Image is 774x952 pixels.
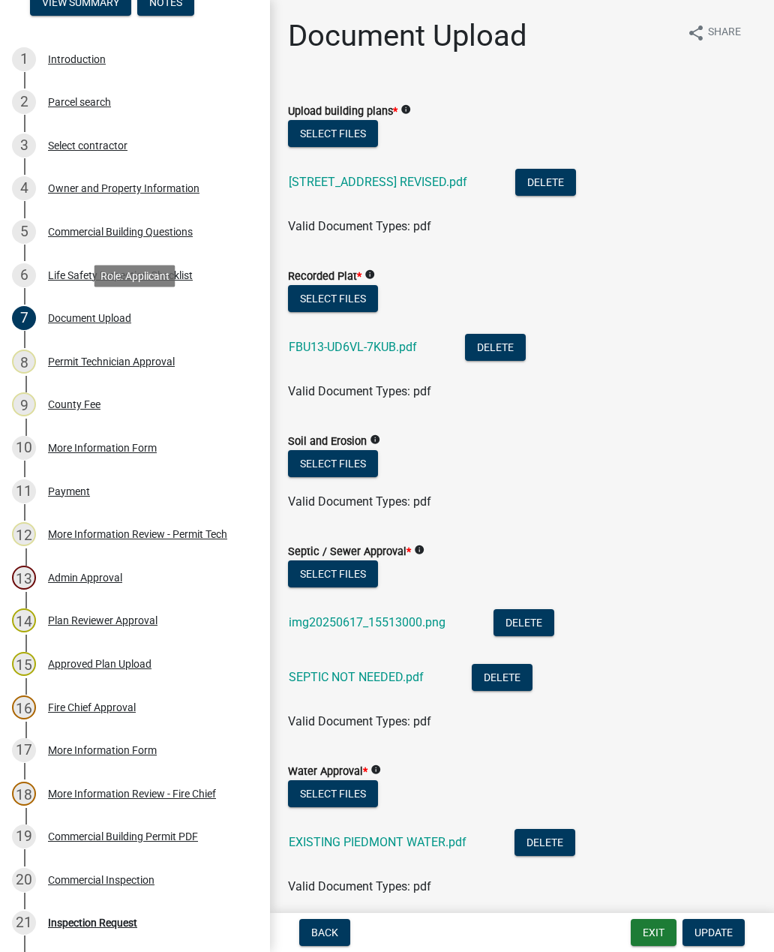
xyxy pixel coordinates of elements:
button: Select files [288,285,378,312]
span: Valid Document Types: pdf [288,384,431,398]
div: Role: Applicant [94,265,175,287]
div: 5 [12,220,36,244]
button: Delete [514,829,575,856]
div: 11 [12,479,36,503]
span: Valid Document Types: pdf [288,714,431,728]
div: More Information Form [48,745,157,755]
div: 2 [12,90,36,114]
button: Select files [288,450,378,477]
div: More Information Form [48,443,157,453]
div: 1 [12,47,36,71]
div: Commercial Building Questions [48,227,193,237]
div: More Information Review - Permit Tech [48,529,227,539]
button: Select files [288,780,378,807]
div: Select contractor [48,140,127,151]
i: info [364,269,375,280]
button: Exit [631,919,676,946]
div: 8 [12,350,36,374]
div: Introduction [48,54,106,65]
i: info [370,764,381,775]
div: 12 [12,522,36,546]
wm-modal-confirm: Delete Document [514,836,575,851]
div: 10 [12,436,36,460]
button: Delete [465,334,526,361]
span: Valid Document Types: pdf [288,879,431,893]
button: Select files [288,120,378,147]
label: Upload building plans [288,107,397,117]
div: 15 [12,652,36,676]
div: 18 [12,782,36,806]
i: info [414,545,424,555]
div: Fire Chief Approval [48,702,136,713]
span: Valid Document Types: pdf [288,219,431,233]
i: info [400,104,411,115]
span: Update [694,926,733,938]
label: Septic / Sewer Approval [288,547,411,557]
div: Document Upload [48,313,131,323]
a: [STREET_ADDRESS] REVISED.pdf [289,175,467,189]
div: 14 [12,608,36,632]
button: Update [682,919,745,946]
span: Valid Document Types: pdf [288,494,431,509]
div: Commercial Inspection [48,875,154,885]
div: Parcel search [48,97,111,107]
span: Back [311,926,338,938]
button: Delete [493,609,554,636]
wm-modal-confirm: Delete Document [465,341,526,356]
div: Life Safety Inspection Checklist [48,270,193,281]
wm-modal-confirm: Delete Document [472,671,532,686]
div: 9 [12,392,36,416]
div: Approved Plan Upload [48,659,151,669]
a: img20250617_15513000.png [289,615,445,629]
button: Delete [472,664,532,691]
wm-modal-confirm: Delete Document [493,617,554,631]
span: Share [708,24,741,42]
div: Owner and Property Information [48,183,199,194]
div: 21 [12,911,36,935]
button: Select files [288,560,378,587]
div: 4 [12,176,36,200]
div: 19 [12,824,36,848]
div: 13 [12,566,36,590]
div: Plan Reviewer Approval [48,615,157,626]
div: Inspection Request [48,917,137,928]
a: FBU13-UD6VL-7KUB.pdf [289,340,417,354]
div: 7 [12,306,36,330]
label: Water Approval [288,767,367,777]
i: share [687,24,705,42]
i: info [370,434,380,445]
label: Recorded Plat [288,272,361,282]
a: EXISTING PIEDMONT WATER.pdf [289,835,466,849]
button: Back [299,919,350,946]
label: Soil and Erosion [288,437,367,447]
div: Admin Approval [48,572,122,583]
wm-modal-confirm: Delete Document [515,176,576,191]
div: County Fee [48,399,100,410]
div: 16 [12,695,36,719]
div: 6 [12,263,36,287]
div: 3 [12,134,36,158]
button: shareShare [675,18,753,47]
div: More Information Review - Fire Chief [48,788,216,799]
div: Payment [48,486,90,497]
div: 20 [12,868,36,892]
button: Delete [515,169,576,196]
div: 17 [12,738,36,762]
a: SEPTIC NOT NEEDED.pdf [289,670,424,684]
h1: Document Upload [288,18,527,54]
div: Permit Technician Approval [48,356,175,367]
div: Commercial Building Permit PDF [48,831,198,842]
